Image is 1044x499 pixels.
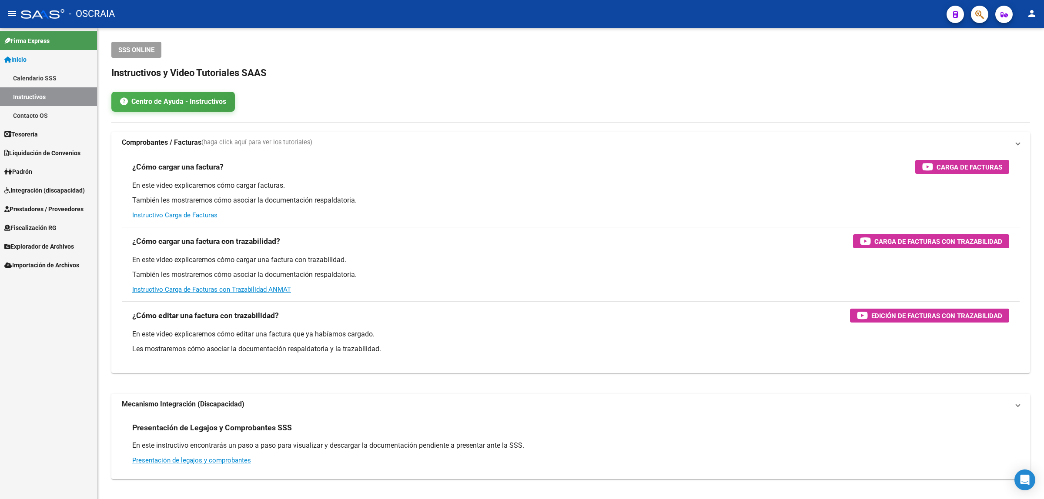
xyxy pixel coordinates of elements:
[4,204,84,214] span: Prestadores / Proveedores
[1014,469,1035,490] div: Open Intercom Messenger
[4,55,27,64] span: Inicio
[132,181,1009,190] p: En este video explicaremos cómo cargar facturas.
[4,242,74,251] span: Explorador de Archivos
[4,186,85,195] span: Integración (discapacidad)
[871,310,1002,321] span: Edición de Facturas con Trazabilidad
[132,344,1009,354] p: Les mostraremos cómo asociar la documentación respaldatoria y la trazabilidad.
[132,422,292,434] h3: Presentación de Legajos y Comprobantes SSS
[201,138,312,147] span: (haga click aquí para ver los tutoriales)
[132,235,280,247] h3: ¿Cómo cargar una factura con trazabilidad?
[4,167,32,176] span: Padrón
[132,211,217,219] a: Instructivo Carga de Facturas
[111,132,1030,153] mat-expansion-panel-header: Comprobantes / Facturas(haga click aquí para ver los tutoriales)
[111,153,1030,373] div: Comprobantes / Facturas(haga click aquí para ver los tutoriales)
[132,286,291,293] a: Instructivo Carga de Facturas con Trazabilidad ANMAT
[853,234,1009,248] button: Carga de Facturas con Trazabilidad
[132,329,1009,339] p: En este video explicaremos cómo editar una factura que ya habíamos cargado.
[111,394,1030,415] mat-expansion-panel-header: Mecanismo Integración (Discapacidad)
[4,148,80,158] span: Liquidación de Convenios
[122,399,244,409] strong: Mecanismo Integración (Discapacidad)
[111,415,1030,479] div: Mecanismo Integración (Discapacidad)
[4,36,50,46] span: Firma Express
[7,8,17,19] mat-icon: menu
[132,255,1009,265] p: En este video explicaremos cómo cargar una factura con trazabilidad.
[69,4,115,23] span: - OSCRAIA
[4,223,57,233] span: Fiscalización RG
[132,161,224,173] h3: ¿Cómo cargar una factura?
[1027,8,1037,19] mat-icon: person
[132,196,1009,205] p: También les mostraremos cómo asociar la documentación respaldatoria.
[122,138,201,147] strong: Comprobantes / Facturas
[111,65,1030,81] h2: Instructivos y Video Tutoriales SAAS
[111,92,235,112] a: Centro de Ayuda - Instructivos
[132,456,251,464] a: Presentación de legajos y comprobantes
[118,46,154,54] span: SSS ONLINE
[4,260,79,270] span: Importación de Archivos
[874,236,1002,247] span: Carga de Facturas con Trazabilidad
[937,162,1002,173] span: Carga de Facturas
[132,309,279,322] h3: ¿Cómo editar una factura con trazabilidad?
[915,160,1009,174] button: Carga de Facturas
[111,42,161,58] button: SSS ONLINE
[132,441,1009,450] p: En este instructivo encontrarás un paso a paso para visualizar y descargar la documentación pendi...
[850,309,1009,323] button: Edición de Facturas con Trazabilidad
[132,270,1009,279] p: También les mostraremos cómo asociar la documentación respaldatoria.
[4,130,38,139] span: Tesorería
